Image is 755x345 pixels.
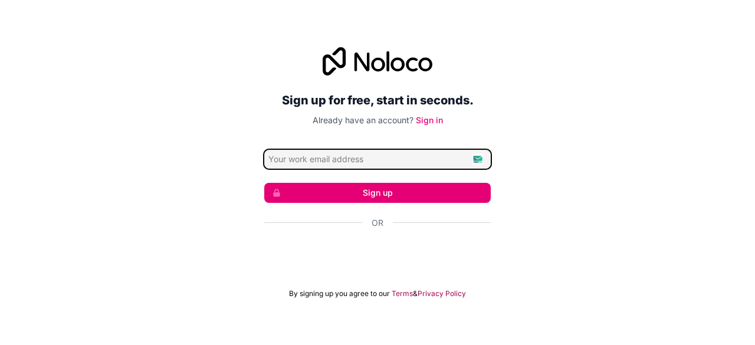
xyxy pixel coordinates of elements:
input: Email address [264,150,491,169]
a: Privacy Policy [418,289,466,298]
span: & [413,289,418,298]
span: Or [372,217,383,229]
a: Sign in [416,115,443,125]
span: Already have an account? [313,115,413,125]
span: By signing up you agree to our [289,289,390,298]
iframe: Botón Iniciar sesión con Google [258,242,497,268]
button: Sign up [264,183,491,203]
h2: Sign up for free, start in seconds. [264,90,491,111]
a: Terms [392,289,413,298]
